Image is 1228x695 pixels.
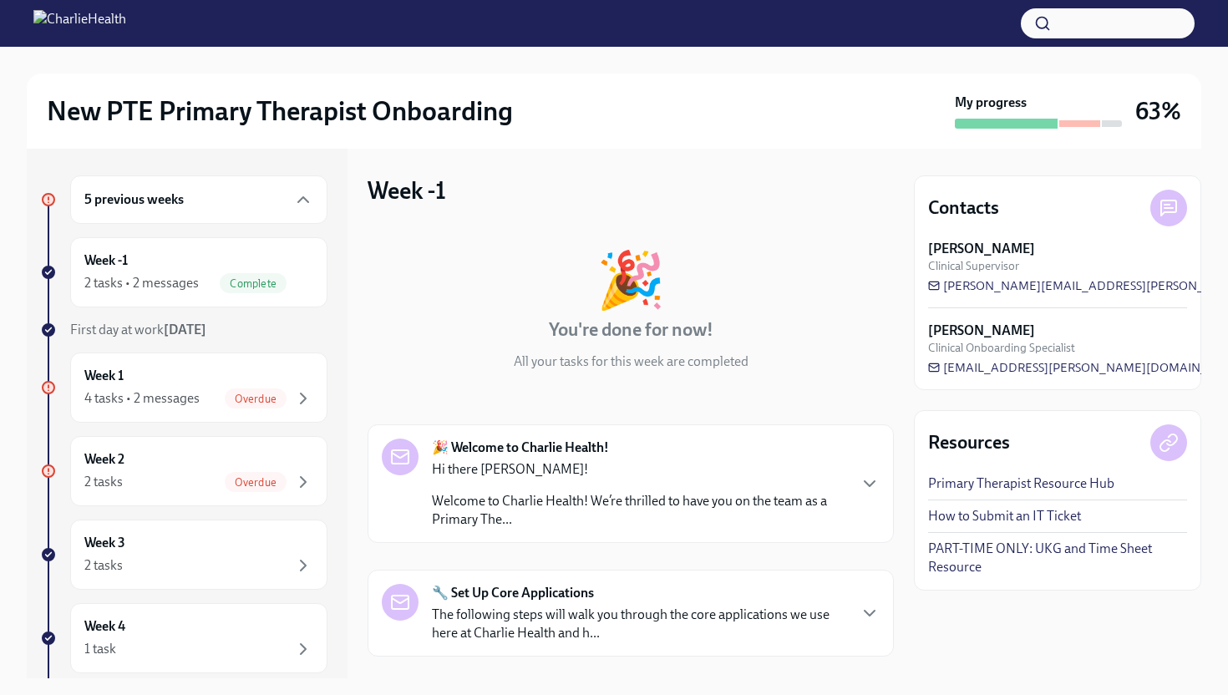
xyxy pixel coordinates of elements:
[225,476,287,489] span: Overdue
[84,534,125,552] h6: Week 3
[70,175,327,224] div: 5 previous weeks
[84,251,128,270] h6: Week -1
[368,175,446,205] h3: Week -1
[225,393,287,405] span: Overdue
[40,237,327,307] a: Week -12 tasks • 2 messagesComplete
[928,340,1075,356] span: Clinical Onboarding Specialist
[40,321,327,339] a: First day at work[DATE]
[432,584,594,602] strong: 🔧 Set Up Core Applications
[70,322,206,337] span: First day at work
[928,430,1010,455] h4: Resources
[40,436,327,506] a: Week 22 tasksOverdue
[596,252,665,307] div: 🎉
[432,606,846,642] p: The following steps will walk you through the core applications we use here at Charlie Health and...
[1135,96,1181,126] h3: 63%
[40,520,327,590] a: Week 32 tasks
[928,507,1081,525] a: How to Submit an IT Ticket
[928,258,1019,274] span: Clinical Supervisor
[84,556,123,575] div: 2 tasks
[928,240,1035,258] strong: [PERSON_NAME]
[40,353,327,423] a: Week 14 tasks • 2 messagesOverdue
[432,460,846,479] p: Hi there [PERSON_NAME]!
[33,10,126,37] img: CharlieHealth
[432,492,846,529] p: Welcome to Charlie Health! We’re thrilled to have you on the team as a Primary The...
[928,540,1187,576] a: PART-TIME ONLY: UKG and Time Sheet Resource
[84,274,199,292] div: 2 tasks • 2 messages
[84,367,124,385] h6: Week 1
[164,322,206,337] strong: [DATE]
[47,94,513,128] h2: New PTE Primary Therapist Onboarding
[84,640,116,658] div: 1 task
[432,439,609,457] strong: 🎉 Welcome to Charlie Health!
[84,617,125,636] h6: Week 4
[84,389,200,408] div: 4 tasks • 2 messages
[84,450,124,469] h6: Week 2
[84,190,184,209] h6: 5 previous weeks
[928,322,1035,340] strong: [PERSON_NAME]
[84,473,123,491] div: 2 tasks
[928,474,1114,493] a: Primary Therapist Resource Hub
[955,94,1027,112] strong: My progress
[549,317,713,342] h4: You're done for now!
[220,277,287,290] span: Complete
[928,195,999,221] h4: Contacts
[40,603,327,673] a: Week 41 task
[514,353,748,371] p: All your tasks for this week are completed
